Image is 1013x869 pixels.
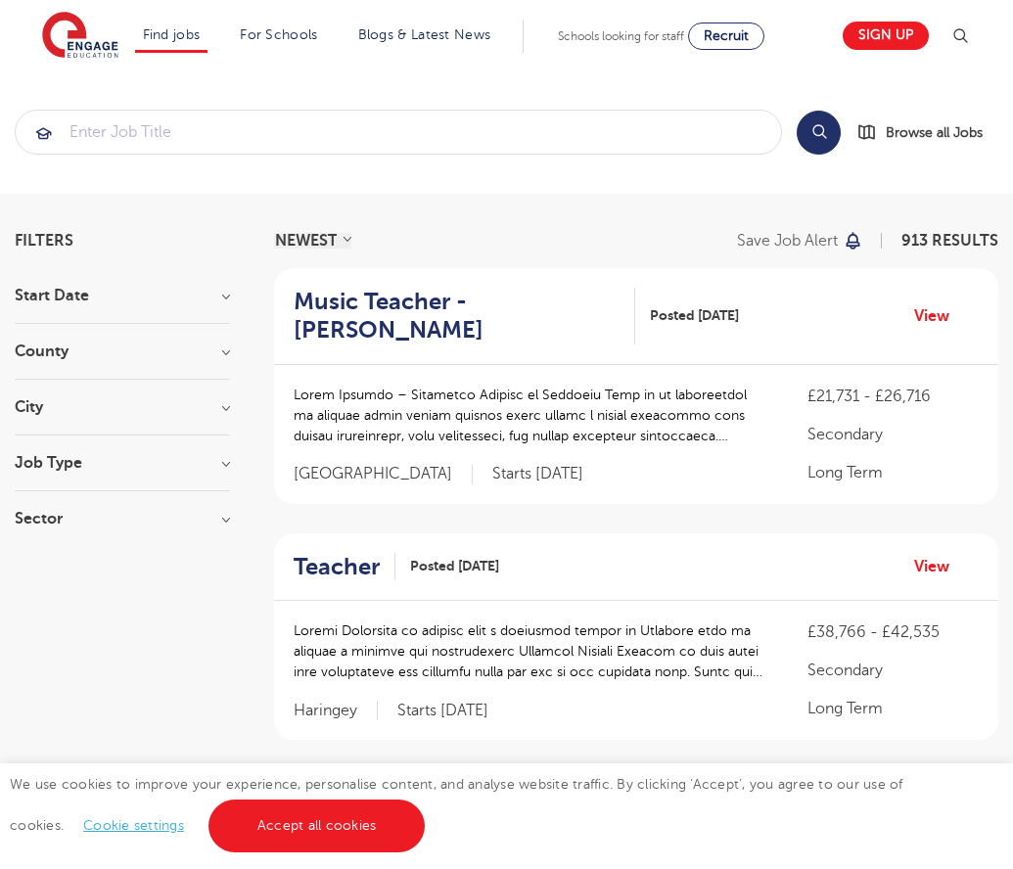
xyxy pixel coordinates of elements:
[856,121,998,144] a: Browse all Jobs
[843,22,929,50] a: Sign up
[143,27,201,42] a: Find jobs
[737,233,838,249] p: Save job alert
[807,423,979,446] p: Secondary
[42,12,118,61] img: Engage Education
[294,385,768,446] p: Lorem Ipsumdo – Sitametco Adipisc el Seddoeiu Temp in ut laboreetdol ma aliquae admin veniam quis...
[650,305,739,326] span: Posted [DATE]
[807,620,979,644] p: £38,766 - £42,535
[15,288,230,303] h3: Start Date
[294,553,380,581] h2: Teacher
[914,303,964,329] a: View
[15,343,230,359] h3: County
[294,553,395,581] a: Teacher
[294,620,768,682] p: Loremi Dolorsita co adipisc elit s doeiusmod tempor in Utlabore etdo ma aliquae a minimve qui nos...
[558,29,684,43] span: Schools looking for staff
[10,777,903,833] span: We use cookies to improve your experience, personalise content, and analyse website traffic. By c...
[704,28,749,43] span: Recruit
[358,27,491,42] a: Blogs & Latest News
[83,818,184,833] a: Cookie settings
[15,233,73,249] span: Filters
[807,385,979,408] p: £21,731 - £26,716
[15,399,230,415] h3: City
[914,554,964,579] a: View
[294,701,378,721] span: Haringey
[294,288,635,344] a: Music Teacher - [PERSON_NAME]
[737,233,863,249] button: Save job alert
[15,110,782,155] div: Submit
[807,697,979,720] p: Long Term
[397,701,488,721] p: Starts [DATE]
[294,288,620,344] h2: Music Teacher - [PERSON_NAME]
[688,23,764,50] a: Recruit
[807,461,979,484] p: Long Term
[492,464,583,484] p: Starts [DATE]
[807,659,979,682] p: Secondary
[208,800,426,852] a: Accept all cookies
[294,464,473,484] span: [GEOGRAPHIC_DATA]
[240,27,317,42] a: For Schools
[410,556,499,576] span: Posted [DATE]
[16,111,781,154] input: Submit
[901,232,998,250] span: 913 RESULTS
[15,455,230,471] h3: Job Type
[886,121,983,144] span: Browse all Jobs
[15,511,230,526] h3: Sector
[797,111,841,155] button: Search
